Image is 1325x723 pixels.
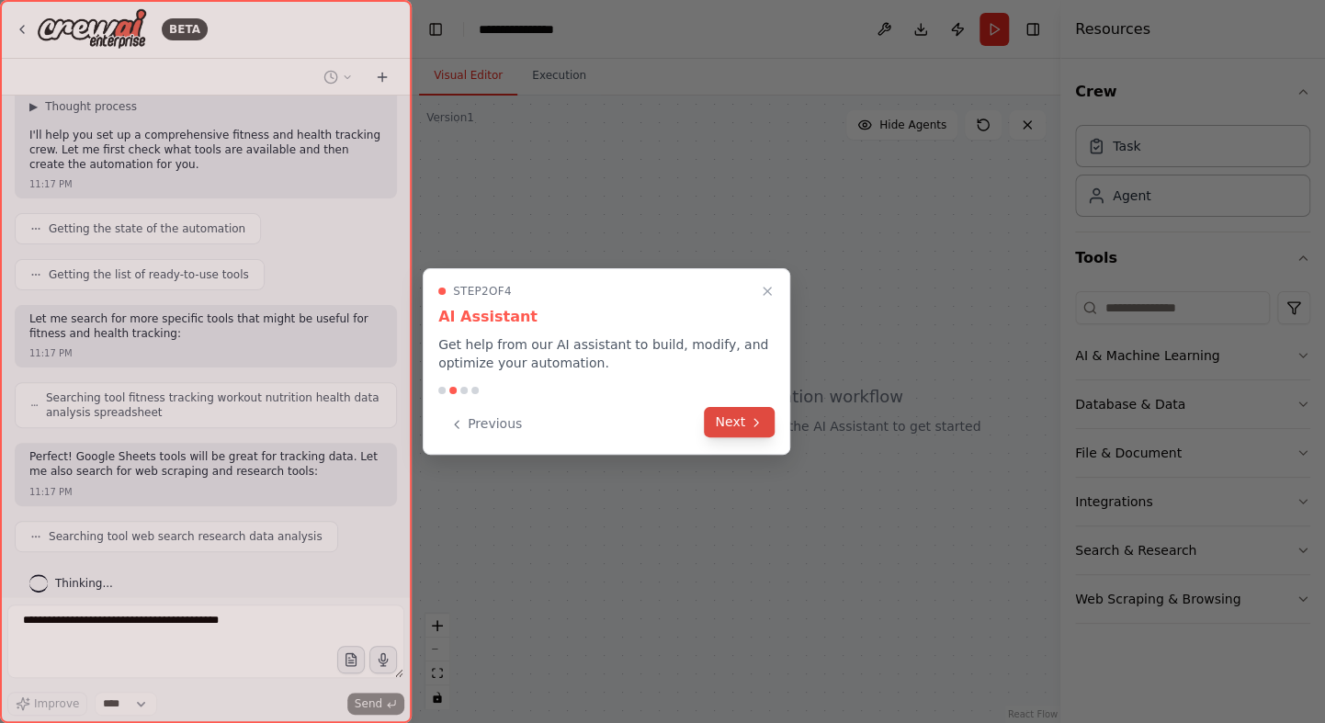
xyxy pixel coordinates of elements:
button: Close walkthrough [756,280,778,302]
p: Get help from our AI assistant to build, modify, and optimize your automation. [438,335,775,372]
button: Previous [438,409,533,439]
span: Step 2 of 4 [453,284,512,299]
h3: AI Assistant [438,306,775,328]
button: Next [704,407,775,437]
button: Hide left sidebar [423,17,448,42]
